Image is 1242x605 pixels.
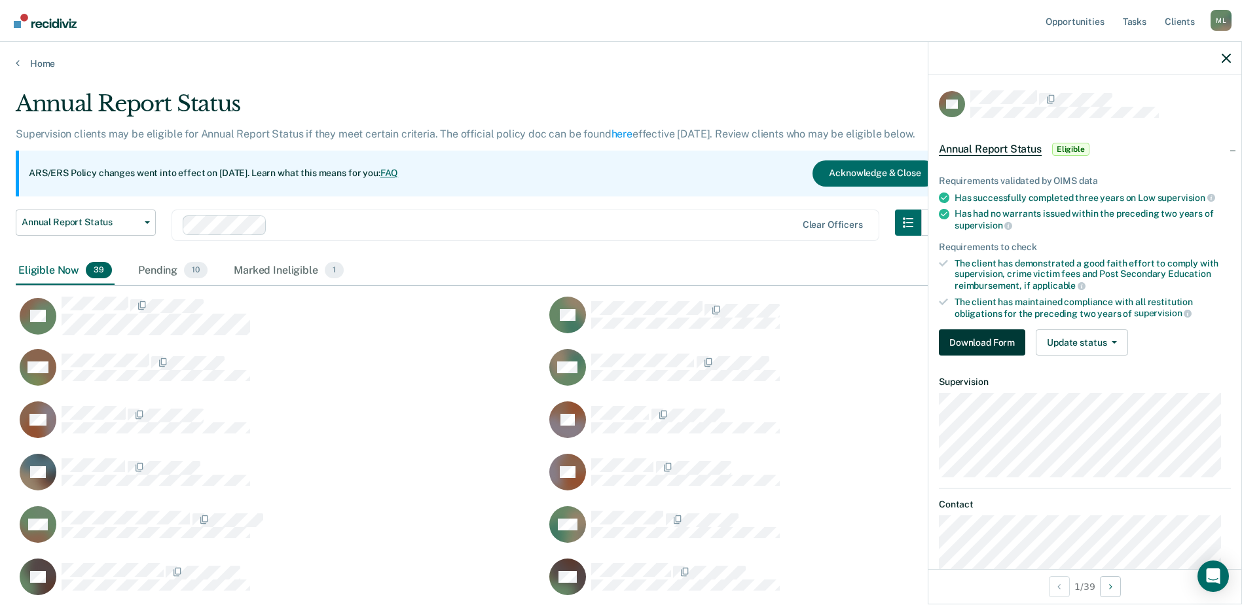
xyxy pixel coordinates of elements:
[380,168,399,178] a: FAQ
[1036,329,1128,356] button: Update status
[16,505,545,558] div: CaseloadOpportunityCell-01854031
[928,128,1241,170] div: Annual Report StatusEligible
[955,220,1012,230] span: supervision
[1032,280,1086,291] span: applicable
[1197,560,1229,592] div: Open Intercom Messenger
[16,128,915,140] p: Supervision clients may be eligible for Annual Report Status if they meet certain criteria. The o...
[16,348,545,401] div: CaseloadOpportunityCell-04316934
[16,296,545,348] div: CaseloadOpportunityCell-04234441
[1134,308,1192,318] span: supervision
[325,262,344,279] span: 1
[231,257,346,285] div: Marked Ineligible
[22,217,139,228] span: Annual Report Status
[545,453,1075,505] div: CaseloadOpportunityCell-06336260
[955,258,1231,291] div: The client has demonstrated a good faith effort to comply with supervision, crime victim fees and...
[813,160,937,187] button: Acknowledge & Close
[928,569,1241,604] div: 1 / 39
[939,242,1231,253] div: Requirements to check
[1211,10,1232,31] div: M L
[184,262,208,279] span: 10
[545,296,1075,348] div: CaseloadOpportunityCell-04586776
[545,401,1075,453] div: CaseloadOpportunityCell-04714494
[136,257,210,285] div: Pending
[16,90,947,128] div: Annual Report Status
[939,499,1231,510] dt: Contact
[545,348,1075,401] div: CaseloadOpportunityCell-06929312
[612,128,632,140] a: here
[86,262,112,279] span: 39
[545,505,1075,558] div: CaseloadOpportunityCell-03474441
[16,453,545,505] div: CaseloadOpportunityCell-07574718
[16,58,1226,69] a: Home
[29,167,398,180] p: ARS/ERS Policy changes went into effect on [DATE]. Learn what this means for you:
[939,329,1025,356] button: Download Form
[803,219,863,230] div: Clear officers
[1052,143,1089,156] span: Eligible
[955,192,1231,204] div: Has successfully completed three years on Low
[1158,192,1215,203] span: supervision
[1049,576,1070,597] button: Previous Opportunity
[939,175,1231,187] div: Requirements validated by OIMS data
[16,257,115,285] div: Eligible Now
[955,208,1231,230] div: Has had no warrants issued within the preceding two years of
[1211,10,1232,31] button: Profile dropdown button
[14,14,77,28] img: Recidiviz
[16,401,545,453] div: CaseloadOpportunityCell-04506906
[939,143,1042,156] span: Annual Report Status
[939,376,1231,388] dt: Supervision
[955,297,1231,319] div: The client has maintained compliance with all restitution obligations for the preceding two years of
[1100,576,1121,597] button: Next Opportunity
[939,329,1031,356] a: Navigate to form link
